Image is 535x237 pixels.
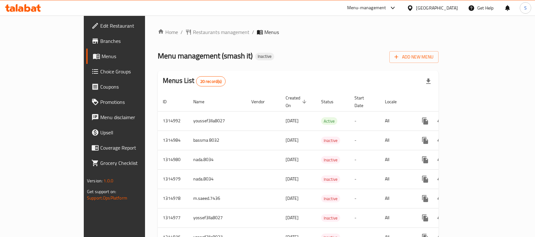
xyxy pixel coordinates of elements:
[286,136,299,144] span: [DATE]
[349,131,380,150] td: -
[433,191,448,206] button: Change Status
[349,150,380,169] td: -
[264,28,279,36] span: Menus
[185,28,249,36] a: Restaurants management
[286,155,299,164] span: [DATE]
[321,137,340,144] div: Inactive
[196,76,226,86] div: Total records count
[87,177,102,185] span: Version:
[86,18,173,33] a: Edit Restaurant
[100,129,168,136] span: Upsell
[385,98,405,105] span: Locale
[100,113,168,121] span: Menu disclaimer
[380,150,413,169] td: All
[188,150,246,169] td: nada.8034
[418,191,433,206] button: more
[193,98,213,105] span: Name
[188,189,246,208] td: m.saeed.7436
[321,118,337,125] span: Active
[418,210,433,226] button: more
[188,169,246,189] td: nada.8034
[321,195,340,202] span: Inactive
[193,28,249,36] span: Restaurants management
[349,111,380,131] td: -
[158,28,439,36] nav: breadcrumb
[100,37,168,45] span: Branches
[321,137,340,144] span: Inactive
[349,189,380,208] td: -
[181,28,183,36] li: /
[286,117,299,125] span: [DATE]
[86,155,173,171] a: Grocery Checklist
[524,4,527,11] span: S
[100,83,168,91] span: Coupons
[86,110,173,125] a: Menu disclaimer
[416,4,458,11] div: [GEOGRAPHIC_DATA]
[418,152,433,167] button: more
[380,131,413,150] td: All
[433,152,448,167] button: Change Status
[433,210,448,226] button: Change Status
[87,194,127,202] a: Support.OpsPlatform
[86,140,173,155] a: Coverage Report
[433,113,448,129] button: Change Status
[286,194,299,202] span: [DATE]
[418,172,433,187] button: more
[103,177,113,185] span: 1.0.0
[252,28,254,36] li: /
[389,51,439,63] button: Add New Menu
[433,133,448,148] button: Change Status
[163,98,175,105] span: ID
[321,156,340,164] span: Inactive
[100,68,168,75] span: Choice Groups
[380,189,413,208] td: All
[321,98,342,105] span: Status
[255,53,274,60] div: Inactive
[380,169,413,189] td: All
[100,159,168,167] span: Grocery Checklist
[86,79,173,94] a: Coupons
[188,208,246,227] td: yossef3lla8027
[347,4,386,12] div: Menu-management
[286,175,299,183] span: [DATE]
[86,125,173,140] a: Upsell
[188,111,246,131] td: youssef3lla8027
[418,133,433,148] button: more
[380,208,413,227] td: All
[100,144,168,152] span: Coverage Report
[188,131,246,150] td: bassma 8032
[102,52,168,60] span: Menus
[255,54,274,59] span: Inactive
[86,49,173,64] a: Menus
[100,22,168,30] span: Edit Restaurant
[380,111,413,131] td: All
[321,176,340,183] span: Inactive
[394,53,433,61] span: Add New Menu
[251,98,273,105] span: Vendor
[349,208,380,227] td: -
[286,213,299,222] span: [DATE]
[354,94,372,109] span: Start Date
[286,94,308,109] span: Created On
[321,214,340,222] span: Inactive
[349,169,380,189] td: -
[158,49,253,63] span: Menu management ( smash it )
[433,172,448,187] button: Change Status
[87,187,116,196] span: Get support on:
[86,64,173,79] a: Choice Groups
[86,94,173,110] a: Promotions
[100,98,168,106] span: Promotions
[321,195,340,202] div: Inactive
[86,33,173,49] a: Branches
[413,92,484,112] th: Actions
[163,76,226,86] h2: Menus List
[421,74,436,89] div: Export file
[418,113,433,129] button: more
[196,78,226,85] span: 20 record(s)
